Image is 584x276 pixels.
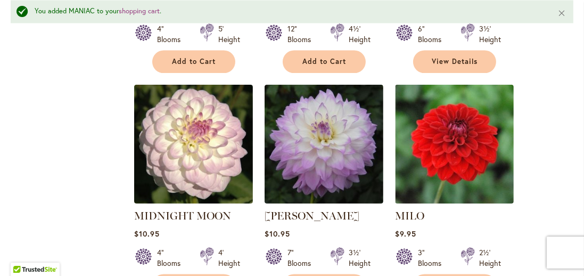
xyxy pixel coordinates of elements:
div: 12" Blooms [287,23,317,45]
a: MIDNIGHT MOON [134,196,253,206]
img: MIDNIGHT MOON [134,85,253,204]
div: 6" Blooms [418,23,448,45]
div: 3½' Height [349,247,371,269]
iframe: Launch Accessibility Center [8,238,38,268]
div: 4' Height [218,247,240,269]
div: 4" Blooms [157,247,187,269]
img: MILO [395,85,514,204]
span: Add to Cart [302,57,346,66]
a: MIKAYLA MIRANDA [265,196,383,206]
div: 2½' Height [479,247,501,269]
div: 3" Blooms [418,247,448,269]
a: MILO [395,209,424,222]
div: 7" Blooms [287,247,317,269]
a: [PERSON_NAME] [265,209,359,222]
span: Add to Cart [172,57,216,66]
span: $10.95 [134,229,160,239]
a: View Details [413,50,496,73]
div: 3½' Height [479,23,501,45]
span: View Details [432,57,478,66]
span: $9.95 [395,229,416,239]
div: 5' Height [218,23,240,45]
a: MIDNIGHT MOON [134,209,231,222]
div: 4" Blooms [157,23,187,45]
div: 4½' Height [349,23,371,45]
a: MILO [395,196,514,206]
a: shopping cart [119,6,160,15]
button: Add to Cart [283,50,366,73]
div: You added MANIAC to your . [35,6,541,17]
img: MIKAYLA MIRANDA [265,85,383,204]
button: Add to Cart [152,50,235,73]
span: $10.95 [265,229,290,239]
